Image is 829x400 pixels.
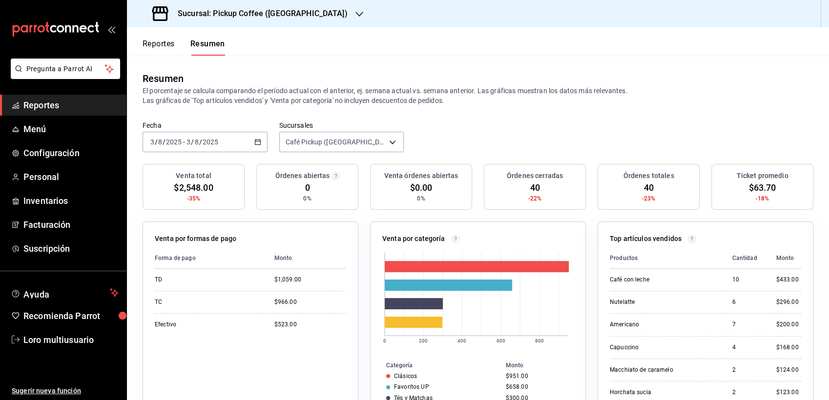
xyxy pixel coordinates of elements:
div: Efectivo [155,320,252,329]
div: $951.00 [506,373,570,380]
div: $966.00 [274,298,346,306]
div: Macchiato de caramelo [610,366,707,374]
font: Reportes [23,100,59,110]
font: Facturación [23,220,70,230]
text: 800 [535,338,544,343]
span: - [183,138,185,146]
span: 0% [417,194,425,203]
div: Pestañas de navegación [143,39,225,56]
div: Capuccino [610,343,707,352]
font: Configuración [23,148,80,158]
h3: Órdenes cerradas [507,171,563,181]
div: 2 [732,366,761,374]
div: Americano [610,320,707,329]
font: Sugerir nueva función [12,387,81,395]
h3: Venta total [176,171,211,181]
div: 6 [732,298,761,306]
th: Productos [610,248,725,269]
span: / [199,138,202,146]
th: Forma de pago [155,248,267,269]
font: Loro multiusuario [23,335,94,345]
input: -- [194,138,199,146]
span: $0.00 [410,181,433,194]
p: Top artículos vendidos [610,234,682,244]
div: $296.00 [776,298,801,306]
div: 10 [732,276,761,284]
button: open_drawer_menu [107,25,115,33]
p: El porcentaje se calcula comparando el período actual con el anterior, ej. semana actual vs. sema... [143,86,813,105]
h3: Órdenes totales [623,171,674,181]
font: Recomienda Parrot [23,311,100,321]
div: Café con leche [610,276,707,284]
text: 400 [457,338,466,343]
span: 40 [643,181,653,194]
div: $168.00 [776,343,801,352]
span: 0 [305,181,310,194]
div: Nutelatte [610,298,707,306]
div: Clásicos [394,373,417,380]
input: -- [158,138,163,146]
font: Inventarios [23,196,68,206]
div: TD [155,276,252,284]
font: Menú [23,124,46,134]
th: Monto [768,248,801,269]
h3: Sucursal: Pickup Coffee ([GEOGRAPHIC_DATA]) [170,8,348,20]
input: -- [186,138,191,146]
font: Personal [23,172,59,182]
text: 200 [419,338,428,343]
div: $433.00 [776,276,801,284]
div: $123.00 [776,388,801,397]
span: $2,548.00 [174,181,213,194]
p: Venta por categoría [382,234,445,244]
font: Reportes [143,39,175,49]
h3: Órdenes abiertas [275,171,330,181]
button: Pregunta a Parrot AI [11,59,120,79]
span: Pregunta a Parrot AI [26,64,105,74]
span: / [163,138,166,146]
span: -22% [528,194,542,203]
th: Cantidad [725,248,768,269]
div: 7 [732,320,761,329]
span: -35% [187,194,201,203]
span: -18% [756,194,769,203]
span: $63.70 [749,181,776,194]
div: $523.00 [274,320,346,329]
div: Favoritos UP [394,383,429,390]
div: $658.00 [506,383,570,390]
div: $1,059.00 [274,276,346,284]
input: ---- [166,138,182,146]
label: Fecha [143,122,268,129]
font: Suscripción [23,243,70,254]
div: Horchata sucia [610,388,707,397]
span: / [155,138,158,146]
h3: Venta órdenes abiertas [384,171,458,181]
div: 2 [732,388,761,397]
p: Venta por formas de pago [155,234,236,244]
th: Monto [502,360,585,371]
span: 40 [530,181,539,194]
th: Categoría [371,360,502,371]
div: $200.00 [776,320,801,329]
input: ---- [202,138,219,146]
span: Ayuda [23,287,106,299]
div: 4 [732,343,761,352]
text: 600 [497,338,505,343]
input: -- [150,138,155,146]
span: / [191,138,194,146]
span: 0% [303,194,311,203]
span: -23% [642,194,656,203]
text: 0 [383,338,386,343]
div: TC [155,298,252,306]
span: Café Pickup ([GEOGRAPHIC_DATA]) [286,137,386,147]
h3: Ticket promedio [737,171,788,181]
div: Resumen [143,71,184,86]
a: Pregunta a Parrot AI [7,71,120,81]
div: $124.00 [776,366,801,374]
label: Sucursales [279,122,404,129]
button: Resumen [190,39,225,56]
th: Monto [267,248,346,269]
